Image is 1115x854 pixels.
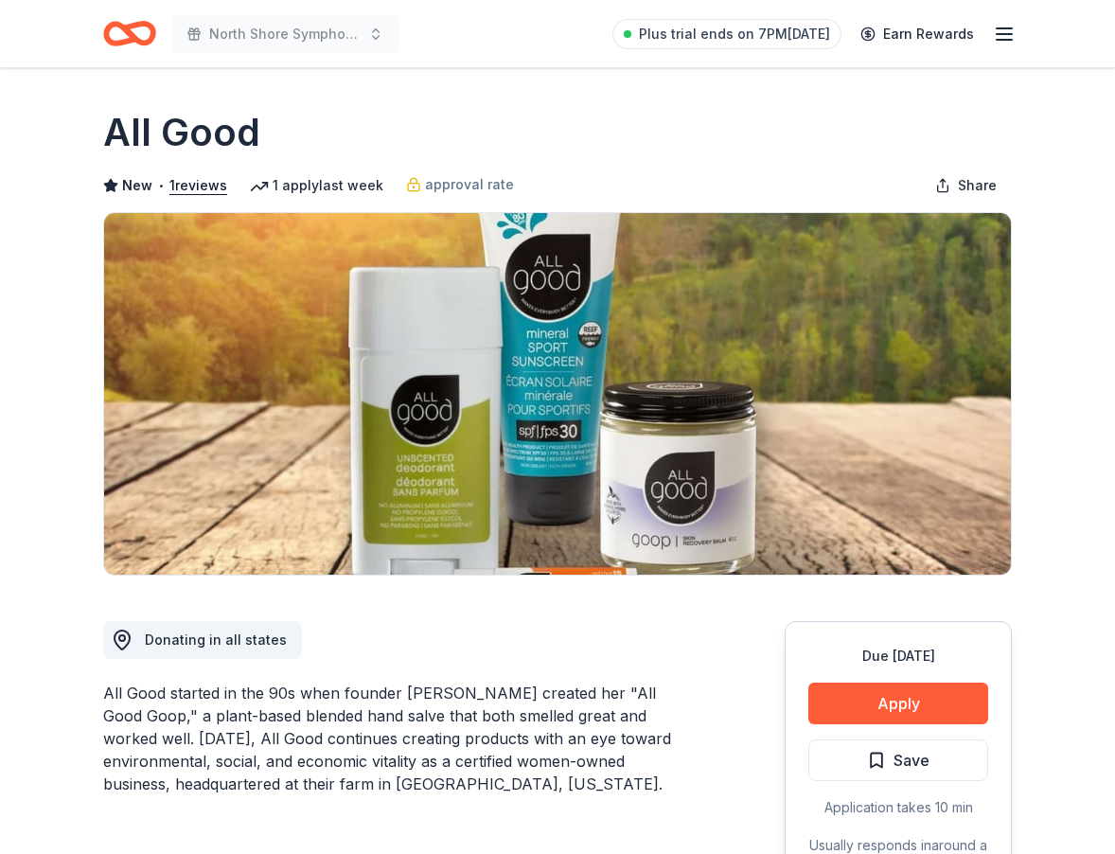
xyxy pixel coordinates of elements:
[920,167,1012,205] button: Share
[158,178,165,193] span: •
[849,17,985,51] a: Earn Rewards
[406,173,514,196] a: approval rate
[103,106,260,159] h1: All Good
[639,23,830,45] span: Plus trial ends on 7PM[DATE]
[250,174,383,197] div: 1 apply last week
[104,213,1011,575] img: Image for All Good
[808,739,988,781] button: Save
[171,15,398,53] button: North Shore Symphony Orchestra Winter Gala
[808,683,988,724] button: Apply
[425,173,514,196] span: approval rate
[958,174,997,197] span: Share
[209,23,361,45] span: North Shore Symphony Orchestra Winter Gala
[612,19,841,49] a: Plus trial ends on 7PM[DATE]
[808,796,988,819] div: Application takes 10 min
[169,174,227,197] button: 1reviews
[103,11,156,56] a: Home
[103,682,694,795] div: All Good started in the 90s when founder [PERSON_NAME] created her "All Good Goop," a plant-based...
[894,748,929,773] span: Save
[145,632,287,648] span: Donating in all states
[808,645,988,667] div: Due [DATE]
[122,174,152,197] span: New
